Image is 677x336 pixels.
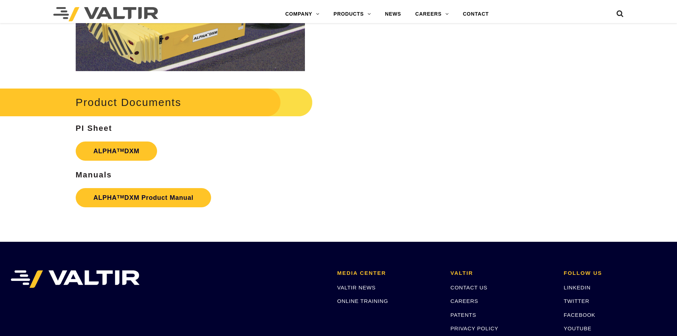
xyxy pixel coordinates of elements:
a: CONTACT US [451,284,488,290]
a: CAREERS [408,7,456,21]
a: PRIVACY POLICY [451,325,499,331]
a: LINKEDIN [564,284,591,290]
a: YOUTUBE [564,325,591,331]
a: COMPANY [278,7,327,21]
a: PRODUCTS [327,7,378,21]
strong: PI Sheet [76,124,112,133]
strong: Manuals [76,170,112,179]
a: TWITTER [564,298,589,304]
sup: TM [117,148,124,153]
h2: MEDIA CENTER [337,270,440,276]
a: PATENTS [451,312,477,318]
a: VALTIR NEWS [337,284,376,290]
a: NEWS [378,7,408,21]
sup: TM [117,194,124,199]
a: CONTACT [456,7,496,21]
h2: VALTIR [451,270,553,276]
img: Valtir [53,7,158,21]
a: FACEBOOK [564,312,595,318]
a: ALPHATMDXM Product Manual [76,188,211,207]
a: ALPHATMDXM [76,142,157,161]
img: VALTIR [11,270,140,288]
h2: FOLLOW US [564,270,666,276]
a: CAREERS [451,298,478,304]
a: ONLINE TRAINING [337,298,388,304]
